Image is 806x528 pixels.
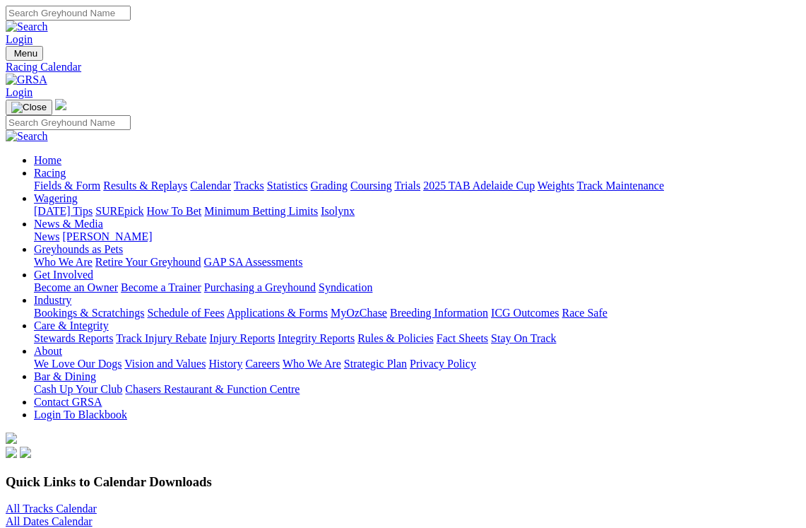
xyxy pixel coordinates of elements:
a: Purchasing a Greyhound [204,281,316,293]
a: ICG Outcomes [491,307,559,319]
a: All Tracks Calendar [6,503,97,515]
a: Bookings & Scratchings [34,307,144,319]
a: News [34,230,59,242]
a: Schedule of Fees [147,307,224,319]
a: Injury Reports [209,332,275,344]
img: logo-grsa-white.png [55,99,66,110]
a: Industry [34,294,71,306]
a: Track Injury Rebate [116,332,206,344]
a: Retire Your Greyhound [95,256,201,268]
a: Minimum Betting Limits [204,205,318,217]
span: Menu [14,48,37,59]
a: Rules & Policies [357,332,434,344]
a: Race Safe [562,307,607,319]
a: GAP SA Assessments [204,256,303,268]
button: Toggle navigation [6,100,52,115]
a: [DATE] Tips [34,205,93,217]
a: Who We Are [34,256,93,268]
div: Bar & Dining [34,383,800,396]
a: Stewards Reports [34,332,113,344]
a: Racing Calendar [6,61,800,74]
a: News & Media [34,218,103,230]
div: About [34,358,800,370]
a: Isolynx [321,205,355,217]
a: Privacy Policy [410,358,476,370]
div: Wagering [34,205,800,218]
a: Track Maintenance [577,180,664,192]
a: Get Involved [34,269,93,281]
a: Care & Integrity [34,319,109,332]
a: Greyhounds as Pets [34,243,123,255]
a: Vision and Values [124,358,206,370]
a: We Love Our Dogs [34,358,122,370]
a: How To Bet [147,205,202,217]
img: Search [6,130,48,143]
a: Stay On Track [491,332,556,344]
a: Login [6,86,32,98]
a: History [208,358,242,370]
a: SUREpick [95,205,143,217]
a: Login To Blackbook [34,409,127,421]
a: Become an Owner [34,281,118,293]
a: Fact Sheets [437,332,488,344]
div: Racing [34,180,800,192]
a: Racing [34,167,66,179]
a: Applications & Forms [227,307,328,319]
div: Industry [34,307,800,319]
a: Home [34,154,61,166]
a: Statistics [267,180,308,192]
a: Who We Are [283,358,341,370]
h3: Quick Links to Calendar Downloads [6,474,800,490]
a: Chasers Restaurant & Function Centre [125,383,300,395]
input: Search [6,115,131,130]
img: facebook.svg [6,447,17,458]
a: Strategic Plan [344,358,407,370]
a: [PERSON_NAME] [62,230,152,242]
a: About [34,345,62,357]
a: Login [6,33,32,45]
a: MyOzChase [331,307,387,319]
a: Syndication [319,281,372,293]
a: Weights [538,180,574,192]
a: Become a Trainer [121,281,201,293]
a: Fields & Form [34,180,100,192]
a: Breeding Information [390,307,488,319]
input: Search [6,6,131,20]
a: Wagering [34,192,78,204]
a: Coursing [350,180,392,192]
a: Cash Up Your Club [34,383,122,395]
a: 2025 TAB Adelaide Cup [423,180,535,192]
a: Careers [245,358,280,370]
a: Contact GRSA [34,396,102,408]
div: Greyhounds as Pets [34,256,800,269]
div: Care & Integrity [34,332,800,345]
a: Results & Replays [103,180,187,192]
a: Integrity Reports [278,332,355,344]
a: Trials [394,180,420,192]
div: News & Media [34,230,800,243]
a: All Dates Calendar [6,515,93,527]
a: Calendar [190,180,231,192]
img: GRSA [6,74,47,86]
div: Get Involved [34,281,800,294]
button: Toggle navigation [6,46,43,61]
a: Tracks [234,180,264,192]
img: Search [6,20,48,33]
img: twitter.svg [20,447,31,458]
img: logo-grsa-white.png [6,433,17,444]
a: Grading [311,180,348,192]
img: Close [11,102,47,113]
a: Bar & Dining [34,370,96,382]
